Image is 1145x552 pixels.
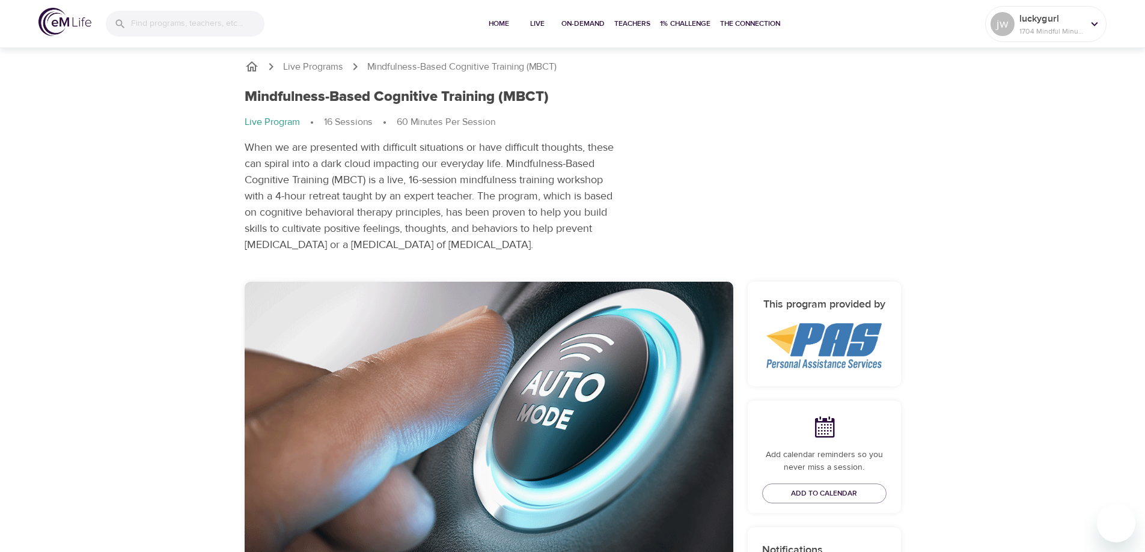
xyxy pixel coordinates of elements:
p: When we are presented with difficult situations or have difficult thoughts, these can spiral into... [245,139,621,253]
span: Home [484,17,513,30]
button: Add to Calendar [762,484,887,503]
img: PAS%20logo.png [766,323,882,368]
a: Live Programs [283,60,343,74]
span: Teachers [614,17,650,30]
span: On-Demand [561,17,605,30]
h6: This program provided by [762,296,887,314]
span: Add to Calendar [791,487,857,500]
span: Live [523,17,552,30]
span: The Connection [720,17,780,30]
p: Mindfulness-Based Cognitive Training (MBCT) [367,60,557,74]
iframe: Button to launch messaging window [1097,504,1135,542]
p: 1704 Mindful Minutes [1019,26,1083,37]
p: Add calendar reminders so you never miss a session. [762,449,887,474]
input: Find programs, teachers, etc... [131,11,264,37]
p: 60 Minutes Per Session [397,115,495,129]
img: logo [38,8,91,36]
span: 1% Challenge [660,17,710,30]
div: jw [991,12,1015,36]
h1: Mindfulness-Based Cognitive Training (MBCT) [245,88,549,106]
p: Live Program [245,115,300,129]
p: luckygurl [1019,11,1083,26]
nav: breadcrumb [245,115,621,130]
p: 16 Sessions [324,115,373,129]
nav: breadcrumb [245,59,901,74]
